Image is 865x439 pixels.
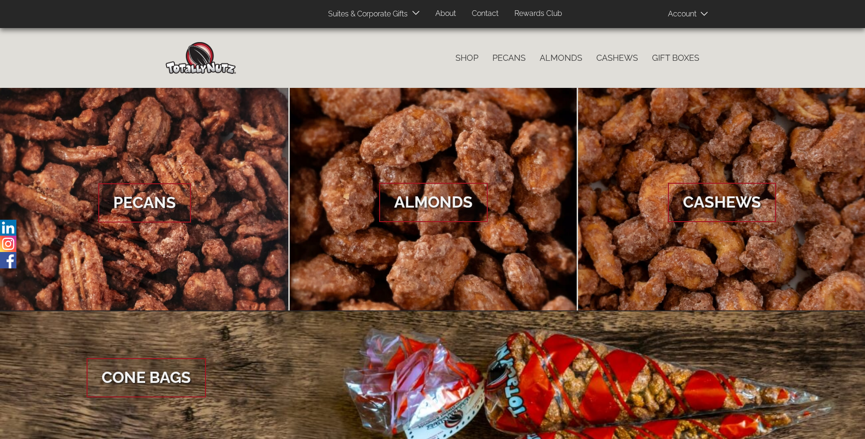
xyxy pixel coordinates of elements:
[98,183,191,223] span: Pecans
[485,48,533,68] a: Pecans
[87,358,206,397] span: Cone Bags
[465,5,506,23] a: Contact
[668,183,776,222] span: Cashews
[321,5,411,23] a: Suites & Corporate Gifts
[645,48,706,68] a: Gift Boxes
[166,42,236,74] img: Home
[589,48,645,68] a: Cashews
[379,183,488,222] span: Almonds
[533,48,589,68] a: Almonds
[428,5,463,23] a: About
[290,88,577,311] a: Almonds
[448,48,485,68] a: Shop
[507,5,569,23] a: Rewards Club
